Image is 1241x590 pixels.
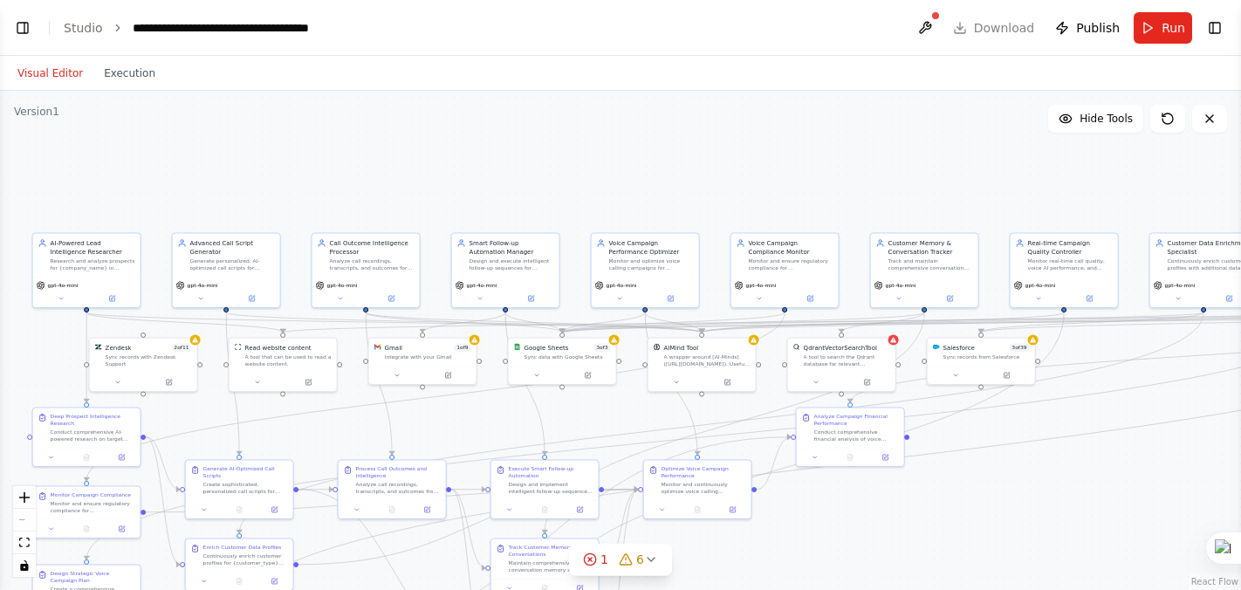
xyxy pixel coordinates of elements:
[664,343,699,352] div: AIMind Tool
[51,413,135,427] div: Deep Prospect Intelligence Research
[1076,19,1120,37] span: Publish
[563,370,613,381] button: Open in side panel
[190,238,275,256] div: Advanced Call Script Generator
[259,576,289,587] button: Open in side panel
[68,452,105,463] button: No output available
[925,293,975,304] button: Open in side panel
[10,16,35,40] button: Show left sidebar
[298,485,638,569] g: Edge from ed5848ad-666e-46a8-82eb-621676375073 to 0f796e2f-52b8-4fca-b86b-781655a46cef
[662,481,746,495] div: Monitor and continuously optimize voice calling campaigns for {campaign_type} using advanced anal...
[451,232,560,308] div: Smart Follow-up Automation ManagerDesign and execute intelligent follow-up sequences for {prospec...
[785,293,835,304] button: Open in side panel
[106,452,136,463] button: Open in side panel
[245,353,332,367] div: A tool that can be used to read a website content.
[1025,282,1056,289] span: gpt-4o-mini
[593,343,610,352] span: Number of enabled actions
[106,524,136,534] button: Open in side panel
[870,452,900,463] button: Open in side panel
[385,353,471,360] div: Integrate with your Gmail
[814,429,899,442] div: Conduct comprehensive financial analysis of voice campaigns for {business_unit}, calculating key ...
[796,407,905,467] div: Analyze Campaign Financial PerformanceConduct comprehensive financial analysis of voice campaigns...
[423,370,472,381] button: Open in side panel
[746,282,777,289] span: gpt-4o-mini
[654,343,661,350] img: AIMindTool
[185,459,294,519] div: Generate AI-Optimized Call ScriptsCreate sophisticated, personalized call scripts for {prospect_n...
[943,343,975,352] div: Salesforce
[1048,105,1143,133] button: Hide Tools
[540,312,929,533] g: Edge from a9f7d7c6-eb29-403c-a3ad-d407bd49b505 to ce1a9072-ee41-48b7-948b-ca71b7f58a1f
[749,257,833,271] div: Monitor and ensure regulatory compliance for {campaign_type} voice calling operations, tracking D...
[641,312,702,455] g: Edge from 2acb8823-b15e-4dda-9f9f-cd9e5db600a7 to 0f796e2f-52b8-4fca-b86b-781655a46cef
[509,465,593,479] div: Execute Smart Follow-up Automation
[229,337,338,392] div: ScrapeWebsiteToolRead website contentA tool that can be used to read a website content.
[203,465,288,479] div: Generate AI-Optimized Call Scripts
[188,282,218,289] span: gpt-4o-mini
[356,481,441,495] div: Analyze call recordings, transcripts, and outcomes from {campaign_name} using AI-powered conversa...
[787,337,896,392] div: QdrantVectorSearchToolQdrantVectorSearchToolA tool to search the Qdrant database for relevant inf...
[943,353,1030,360] div: Sync records from Salesforce
[1134,12,1192,44] button: Run
[837,312,929,333] g: Edge from a9f7d7c6-eb29-403c-a3ad-d407bd49b505 to ce38f123-a825-4980-84e5-fabc4018dfd5
[203,552,288,566] div: Continuously enrich customer profiles for {customer_type} prospects with comprehensive business i...
[591,232,700,308] div: Voice Campaign Performance OptimizerMonitor and optimize voice calling campaigns for {campaign_ty...
[1009,343,1029,352] span: Number of enabled actions
[51,429,135,442] div: Conduct comprehensive AI-powered research on target prospects for {company_name} in {industry}. A...
[508,337,617,385] div: Google SheetsGoogle Sheets3of3Sync data with Google Sheets
[361,312,396,455] g: Edge from a451fcb3-2269-4174-b3f6-e4f977789f0e to f03c26b7-a3a5-4dd8-9013-654b384c565d
[717,504,747,515] button: Open in side panel
[793,343,800,350] img: QdrantVectorSearchTool
[514,343,521,350] img: Google Sheets
[607,282,637,289] span: gpt-4o-mini
[509,559,593,573] div: Maintain comprehensive conversation memory and customer history for {customer_name} across all vo...
[662,465,746,479] div: Optimize Voice Campaign Performance
[569,544,672,576] button: 16
[32,407,141,467] div: Deep Prospect Intelligence ResearchConduct comprehensive AI-powered research on target prospects ...
[368,337,477,385] div: GmailGmail1of9Integrate with your Gmail
[106,353,192,367] div: Sync records with Zendesk Support
[374,504,410,515] button: No output available
[927,337,1036,385] div: SalesforceSalesforce3of39Sync records from Salesforce
[525,353,611,360] div: Sync data with Google Sheets
[470,257,554,271] div: Design and execute intelligent follow-up sequences for {prospect_type} based on call outcomes, cr...
[509,481,593,495] div: Design and implement intelligent follow-up sequences for {prospect_type} based on call outcomes a...
[82,312,789,481] g: Edge from 8b6005cb-fba5-455b-a099-160ff0e2c772 to 79613044-6f84-40f1-bc8f-cc96d4901ba1
[451,485,485,573] g: Edge from f03c26b7-a3a5-4dd8-9013-654b384c565d to ce1a9072-ee41-48b7-948b-ca71b7f58a1f
[338,459,447,519] div: Process Call Outcomes and IntelligenceAnalyze call recordings, transcripts, and outcomes from {ca...
[259,504,289,515] button: Open in side panel
[284,377,333,388] button: Open in side panel
[221,576,257,587] button: No output available
[814,413,899,427] div: Analyze Campaign Financial Performance
[32,485,141,538] div: Monitor Campaign ComplianceMonitor and ensure regulatory compliance for {campaign_type} voice cal...
[82,312,91,402] g: Edge from 9d851e98-bdbe-410a-8f79-ad6153f0f9dc to ad831dde-357f-4dcf-aa0d-10c8fb03c341
[886,282,916,289] span: gpt-4o-mini
[51,238,135,256] div: AI-Powered Lead Intelligence Researcher
[106,343,132,352] div: Zendesk
[32,232,141,308] div: AI-Powered Lead Intelligence ResearcherResearch and analyze prospects for {company_name} in {indu...
[604,485,638,573] g: Edge from ce1a9072-ee41-48b7-948b-ca71b7f58a1f to 0f796e2f-52b8-4fca-b86b-781655a46cef
[221,504,257,515] button: No output available
[203,481,288,495] div: Create sophisticated, personalized call scripts for {prospect_name} at {company_name} based on th...
[509,544,593,558] div: Track Customer Memory and Conversations
[648,337,757,392] div: AIMindToolAIMind ToolA wrapper around [AI-Minds]([URL][DOMAIN_NAME]). Useful for when you need an...
[190,257,275,271] div: Generate personalized, AI-optimized call scripts for {prospect_name} at {company_name}, incorpora...
[14,105,59,119] div: Version 1
[933,343,940,350] img: Salesforce
[7,63,93,84] button: Visual Editor
[245,343,312,352] div: Read website content
[330,238,415,256] div: Call Outcome Intelligence Processor
[171,343,191,352] span: Number of enabled actions
[604,485,638,494] g: Edge from 30ec6731-bf66-4673-bfba-d85442f800a3 to 0f796e2f-52b8-4fca-b86b-781655a46cef
[412,504,442,515] button: Open in side panel
[1048,12,1127,44] button: Publish
[525,343,569,352] div: Google Sheets
[222,312,243,455] g: Edge from 00d786a1-5a05-4cde-ab00-b36b6a913e0b to 08e5835b-f436-47d1-9b65-61488af47adb
[679,504,716,515] button: No output available
[565,504,594,515] button: Open in side panel
[470,238,554,256] div: Smart Follow-up Automation Manager
[13,486,36,577] div: React Flow controls
[330,257,415,271] div: Analyze call recordings, transcripts, and outcomes for {campaign_name}, extracting insights about...
[374,343,381,350] img: Gmail
[490,459,600,519] div: Execute Smart Follow-up AutomationDesign and implement intelligent follow-up sequences for {prosp...
[757,433,791,494] g: Edge from 0f796e2f-52b8-4fca-b86b-781655a46cef to 0ce192e2-8a39-43db-ba8d-9867a8fddc64
[451,485,485,494] g: Edge from f03c26b7-a3a5-4dd8-9013-654b384c565d to 30ec6731-bf66-4673-bfba-d85442f800a3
